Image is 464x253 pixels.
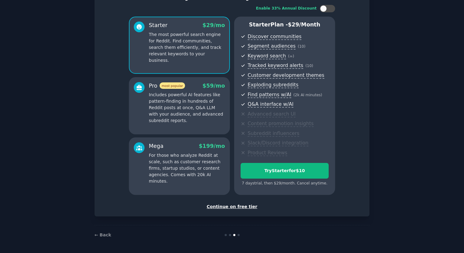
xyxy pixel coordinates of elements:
[203,22,225,28] span: $ 29 /mo
[149,152,225,184] p: For those who analyze Reddit at scale, such as customer research firms, startup studios, or conte...
[241,21,329,29] p: Starter Plan -
[149,31,225,64] p: The most powerful search engine for Reddit. Find communities, search them efficiently, and track ...
[160,82,185,89] span: most popular
[248,53,286,59] span: Keyword search
[248,101,293,108] span: Q&A interface w/AI
[101,204,363,210] div: Continue on free tier
[149,142,164,150] div: Mega
[203,83,225,89] span: $ 59 /mo
[248,82,298,88] span: Exploding subreddits
[248,72,324,79] span: Customer development themes
[241,181,329,186] div: 7 days trial, then $ 29 /month . Cancel anytime.
[248,92,291,98] span: Find patterns w/AI
[248,111,296,117] span: Advanced search UI
[256,6,317,11] div: Enable 33% Annual Discount
[288,54,294,58] span: ( ∞ )
[248,130,299,137] span: Subreddit influencers
[241,168,328,174] div: Try Starter for $10
[149,22,168,29] div: Starter
[248,62,303,69] span: Tracked keyword alerts
[298,44,305,49] span: ( 10 )
[248,43,296,49] span: Segment audiences
[293,93,322,97] span: ( 2k AI minutes )
[199,143,225,149] span: $ 199 /mo
[305,64,313,68] span: ( 10 )
[288,22,320,28] span: $ 29 /month
[95,232,111,237] a: ← Back
[241,163,329,179] button: TryStarterfor$10
[149,82,185,90] div: Pro
[149,92,225,124] p: Includes powerful AI features like pattern-finding in hundreds of Reddit posts at once, Q&A LLM w...
[248,150,287,156] span: Product Reviews
[248,140,308,146] span: Slack/Discord integration
[248,34,301,40] span: Discover communities
[248,121,314,127] span: Content promotion insights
